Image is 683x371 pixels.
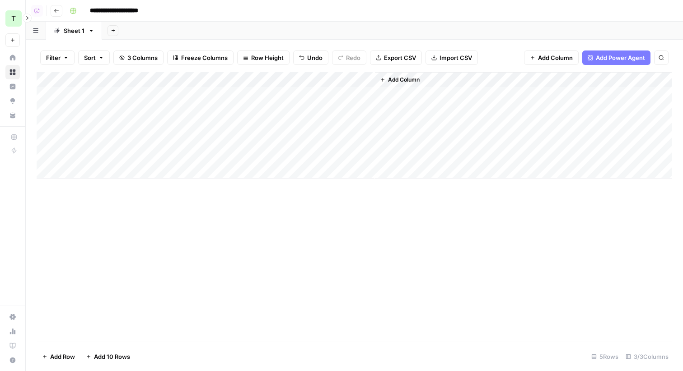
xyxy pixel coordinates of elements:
[5,353,20,367] button: Help + Support
[127,53,158,62] span: 3 Columns
[332,50,366,65] button: Redo
[113,50,164,65] button: 3 Columns
[622,349,672,364] div: 3/3 Columns
[167,50,234,65] button: Freeze Columns
[181,53,228,62] span: Freeze Columns
[388,76,420,84] span: Add Column
[50,352,75,361] span: Add Row
[370,50,422,65] button: Export CSV
[346,53,360,62] span: Redo
[5,94,20,108] a: Opportunities
[80,349,136,364] button: Add 10 Rows
[524,50,579,65] button: Add Column
[440,53,472,62] span: Import CSV
[307,53,323,62] span: Undo
[5,7,20,30] button: Workspace: Travis Demo
[5,108,20,123] a: Your Data
[5,339,20,353] a: Learning Hub
[538,53,573,62] span: Add Column
[596,53,645,62] span: Add Power Agent
[5,65,20,79] a: Browse
[5,50,20,65] a: Home
[5,310,20,324] a: Settings
[376,74,423,86] button: Add Column
[78,50,110,65] button: Sort
[46,22,102,40] a: Sheet 1
[5,324,20,339] a: Usage
[237,50,290,65] button: Row Height
[46,53,61,62] span: Filter
[64,26,84,35] div: Sheet 1
[5,79,20,94] a: Insights
[588,349,622,364] div: 5 Rows
[40,50,75,65] button: Filter
[94,352,130,361] span: Add 10 Rows
[37,349,80,364] button: Add Row
[251,53,284,62] span: Row Height
[84,53,96,62] span: Sort
[384,53,416,62] span: Export CSV
[426,50,478,65] button: Import CSV
[293,50,328,65] button: Undo
[582,50,650,65] button: Add Power Agent
[11,13,16,24] span: T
